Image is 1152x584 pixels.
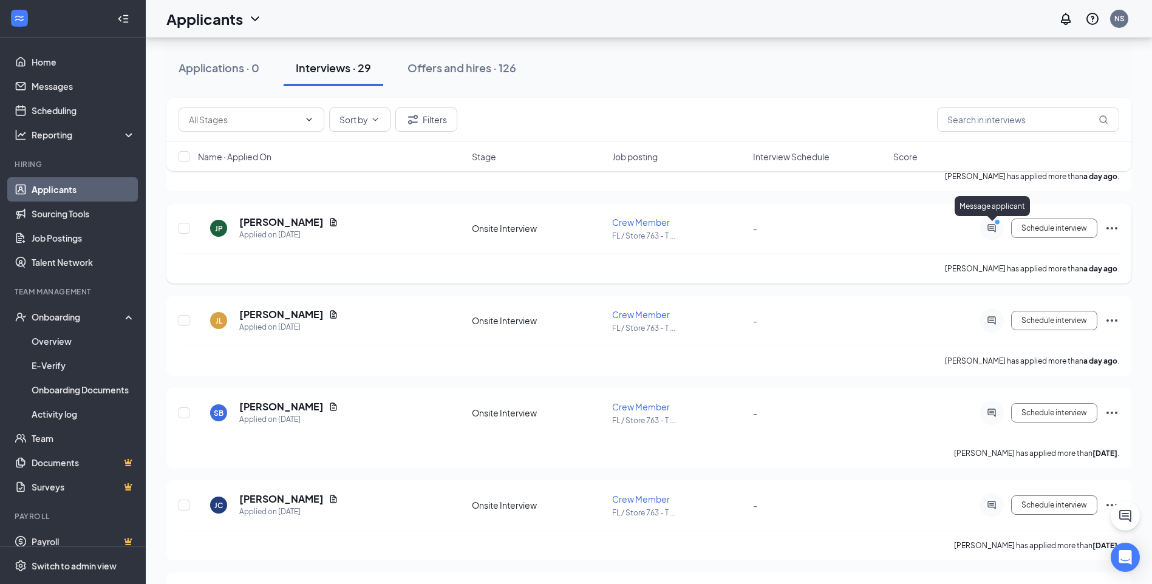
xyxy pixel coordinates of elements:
[329,217,338,227] svg: Document
[1099,115,1108,124] svg: MagnifyingGlass
[370,115,380,124] svg: ChevronDown
[1011,219,1097,238] button: Schedule interview
[937,107,1119,132] input: Search in interviews
[1111,501,1140,531] button: ChatActive
[304,115,314,124] svg: ChevronDown
[472,314,605,327] div: Onsite Interview
[1011,403,1097,423] button: Schedule interview
[329,107,390,132] button: Sort byChevronDown
[198,151,271,163] span: Name · Applied On
[32,202,135,226] a: Sourcing Tools
[753,315,757,326] span: -
[984,316,999,325] svg: ActiveChat
[296,60,371,75] div: Interviews · 29
[1092,541,1117,550] b: [DATE]
[32,311,125,323] div: Onboarding
[329,402,338,412] svg: Document
[214,500,223,511] div: JC
[32,402,135,426] a: Activity log
[214,408,223,418] div: SB
[472,407,605,419] div: Onsite Interview
[472,222,605,234] div: Onsite Interview
[945,263,1119,274] p: [PERSON_NAME] has applied more than .
[239,492,324,506] h5: [PERSON_NAME]
[32,226,135,250] a: Job Postings
[239,308,324,321] h5: [PERSON_NAME]
[32,560,117,572] div: Switch to admin view
[954,448,1119,458] p: [PERSON_NAME] has applied more than .
[32,529,135,554] a: PayrollCrown
[117,13,129,25] svg: Collapse
[753,407,757,418] span: -
[984,500,999,510] svg: ActiveChat
[239,216,324,229] h5: [PERSON_NAME]
[32,129,136,141] div: Reporting
[329,494,338,504] svg: Document
[239,506,338,518] div: Applied on [DATE]
[407,60,516,75] div: Offers and hires · 126
[984,408,999,418] svg: ActiveChat
[15,511,133,521] div: Payroll
[179,60,259,75] div: Applications · 0
[1092,449,1117,458] b: [DATE]
[32,98,135,123] a: Scheduling
[32,74,135,98] a: Messages
[1085,12,1100,26] svg: QuestionInfo
[32,353,135,378] a: E-Verify
[32,378,135,402] a: Onboarding Documents
[612,508,745,518] p: FL / Store 763 - T ...
[166,8,243,29] h1: Applicants
[612,401,670,412] span: Crew Member
[329,310,338,319] svg: Document
[15,311,27,323] svg: UserCheck
[1105,313,1119,328] svg: Ellipses
[992,219,1006,228] svg: PrimaryDot
[216,316,222,326] div: JL
[239,229,338,241] div: Applied on [DATE]
[1021,501,1087,509] span: Schedule interview
[612,231,745,241] p: FL / Store 763 - T ...
[984,223,999,233] svg: ActiveChat
[32,450,135,475] a: DocumentsCrown
[239,400,324,413] h5: [PERSON_NAME]
[1011,311,1097,330] button: Schedule interview
[15,159,133,169] div: Hiring
[1114,13,1125,24] div: NS
[1011,495,1097,515] button: Schedule interview
[189,113,299,126] input: All Stages
[1083,356,1117,365] b: a day ago
[32,329,135,353] a: Overview
[339,115,368,124] span: Sort by
[32,50,135,74] a: Home
[215,223,223,234] div: JP
[955,196,1030,216] div: Message applicant
[395,107,457,132] button: Filter Filters
[1105,406,1119,420] svg: Ellipses
[954,540,1119,551] p: [PERSON_NAME] has applied more than .
[248,12,262,26] svg: ChevronDown
[472,499,605,511] div: Onsite Interview
[1021,224,1087,233] span: Schedule interview
[32,250,135,274] a: Talent Network
[1105,221,1119,236] svg: Ellipses
[1118,509,1133,523] svg: ChatActive
[239,413,338,426] div: Applied on [DATE]
[15,287,133,297] div: Team Management
[1058,12,1073,26] svg: Notifications
[32,426,135,450] a: Team
[1105,498,1119,512] svg: Ellipses
[612,415,745,426] p: FL / Store 763 - T ...
[32,475,135,499] a: SurveysCrown
[1021,316,1087,325] span: Schedule interview
[612,151,658,163] span: Job posting
[753,151,830,163] span: Interview Schedule
[945,356,1119,366] p: [PERSON_NAME] has applied more than .
[15,560,27,572] svg: Settings
[1021,409,1087,417] span: Schedule interview
[1083,264,1117,273] b: a day ago
[612,217,670,228] span: Crew Member
[472,151,496,163] span: Stage
[753,223,757,234] span: -
[406,112,420,127] svg: Filter
[612,494,670,504] span: Crew Member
